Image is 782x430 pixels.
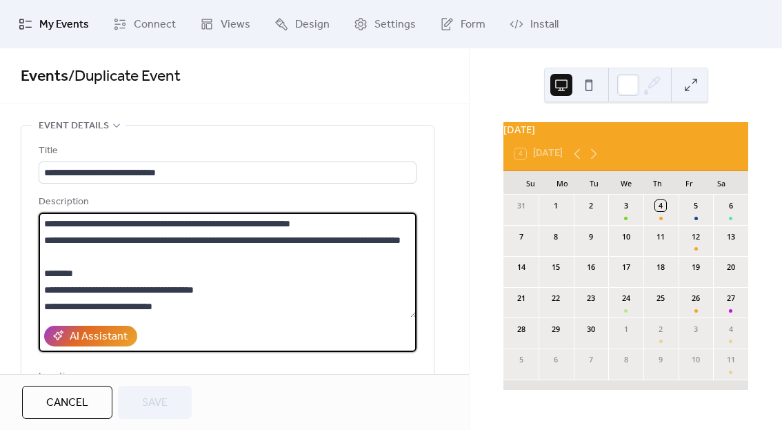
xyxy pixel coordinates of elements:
[550,293,561,304] div: 22
[39,194,414,211] div: Description
[516,324,527,335] div: 28
[503,122,748,137] div: [DATE]
[655,231,666,242] div: 11
[374,17,416,33] span: Settings
[585,200,596,211] div: 2
[39,369,414,385] div: Location
[21,61,68,92] a: Events
[530,17,559,33] span: Install
[579,171,610,195] div: Tu
[621,231,632,242] div: 10
[655,200,666,211] div: 4
[295,17,330,33] span: Design
[22,386,112,419] button: Cancel
[690,324,701,335] div: 3
[655,293,666,304] div: 25
[8,6,99,43] a: My Events
[70,329,128,345] div: AI Assistant
[514,171,546,195] div: Su
[655,324,666,335] div: 2
[621,262,632,273] div: 17
[690,354,701,365] div: 10
[705,171,737,195] div: Sa
[221,17,250,33] span: Views
[621,354,632,365] div: 8
[690,200,701,211] div: 5
[550,324,561,335] div: 29
[585,354,596,365] div: 7
[621,324,632,335] div: 1
[516,231,527,242] div: 7
[516,354,527,365] div: 5
[46,395,88,411] span: Cancel
[725,293,736,304] div: 27
[550,354,561,365] div: 6
[642,171,674,195] div: Th
[68,61,181,92] span: / Duplicate Event
[264,6,340,43] a: Design
[655,354,666,365] div: 9
[516,262,527,273] div: 14
[39,118,109,135] span: Event details
[516,200,527,211] div: 31
[655,262,666,273] div: 18
[461,17,485,33] span: Form
[725,324,736,335] div: 4
[550,231,561,242] div: 8
[690,262,701,273] div: 19
[39,17,89,33] span: My Events
[499,6,569,43] a: Install
[690,231,701,242] div: 12
[103,6,186,43] a: Connect
[725,200,736,211] div: 6
[430,6,496,43] a: Form
[621,200,632,211] div: 3
[585,231,596,242] div: 9
[621,293,632,304] div: 24
[585,324,596,335] div: 30
[585,293,596,304] div: 23
[550,200,561,211] div: 1
[725,231,736,242] div: 13
[585,262,596,273] div: 16
[610,171,642,195] div: We
[690,293,701,304] div: 26
[190,6,261,43] a: Views
[39,143,414,159] div: Title
[674,171,705,195] div: Fr
[550,262,561,273] div: 15
[516,293,527,304] div: 21
[725,262,736,273] div: 20
[44,326,137,346] button: AI Assistant
[134,17,176,33] span: Connect
[546,171,578,195] div: Mo
[725,354,736,365] div: 11
[343,6,426,43] a: Settings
